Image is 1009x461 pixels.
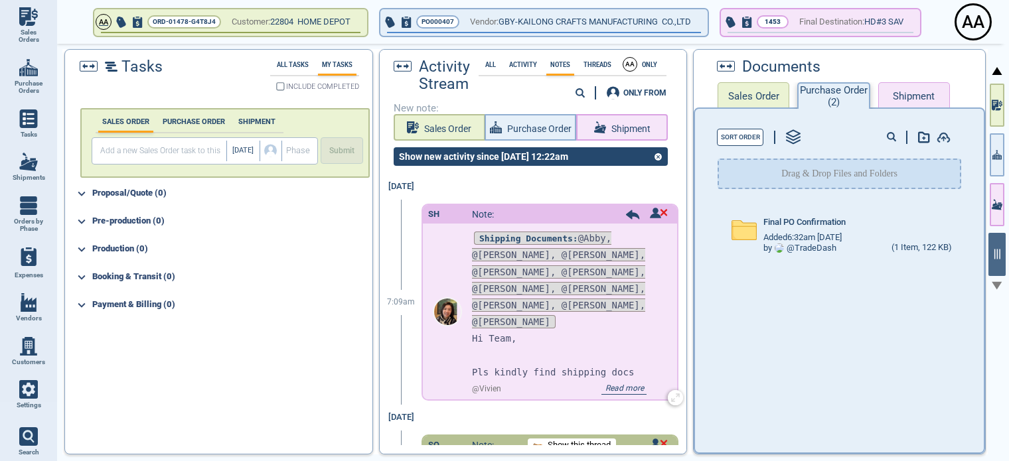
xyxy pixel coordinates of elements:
[121,58,163,76] span: Tasks
[286,84,359,90] span: INCLUDE COMPLETED
[485,114,576,141] button: Purchase Order
[775,243,784,253] img: Avatar
[472,231,645,328] span: @Abby, @[PERSON_NAME], @[PERSON_NAME], @[PERSON_NAME], @[PERSON_NAME], @[PERSON_NAME], @[PERSON_N...
[428,210,439,220] div: SH
[601,384,647,395] span: Read more
[422,15,454,29] span: PO000407
[153,15,216,29] span: ORD-01478-G4T8J4
[623,89,666,97] div: ONLY FROM
[470,15,499,30] span: Vendor:
[15,271,43,279] span: Expenses
[92,295,370,316] div: Payment & Billing (0)
[576,114,668,141] button: Shipment
[232,147,254,155] span: [DATE]
[92,267,370,288] div: Booking & Transit (0)
[499,15,691,30] span: GBY-KAILONG CRAFTS MANUFACTURING CO.,LTD
[92,183,370,204] div: Proposal/Quote (0)
[721,9,920,36] button: 1453Final Destination:HD#3 SAV
[546,61,574,68] label: Notes
[92,211,370,232] div: Pre-production (0)
[92,239,370,260] div: Production (0)
[318,61,356,68] label: My Tasks
[12,358,45,366] span: Customers
[650,438,668,449] img: unread icon
[19,337,38,356] img: menu_icon
[799,15,864,30] span: Final Destination:
[864,15,903,30] span: HD#3 SAV
[19,293,38,312] img: menu_icon
[394,103,674,114] span: New note:
[742,58,820,76] span: Documents
[21,131,37,139] span: Tasks
[533,440,544,450] img: Tiger
[718,82,789,109] button: Sales Order
[472,440,494,450] span: Note:
[472,209,494,220] span: Note:
[472,330,657,347] p: Hi Team,
[19,153,38,171] img: menu_icon
[472,364,657,397] p: Pls kindly find shipping docs enclosed from GBY for HD#3 SAV
[611,121,651,137] span: Shipment
[98,117,153,126] label: SALES ORDER
[232,15,270,30] span: Customer:
[918,131,930,143] img: add-document
[19,448,39,456] span: Search
[19,196,38,215] img: menu_icon
[394,151,574,162] div: Show new activity since [DATE] 12:22am
[763,233,842,243] span: Added 6:32am [DATE]
[16,314,42,322] span: Vendors
[548,440,611,450] span: Show this thread
[159,117,229,126] label: PURCHASE ORDER
[781,167,897,180] p: Drag & Drop Files and Folders
[650,208,668,218] img: unread icon
[13,174,45,182] span: Shipments
[505,61,541,68] label: Activity
[19,380,38,399] img: menu_icon
[105,62,117,72] img: timeline2
[580,61,615,68] label: Threads
[94,9,367,36] button: AAORD-01478-G4T8J4Customer:22804 HOME DEPOT
[19,7,38,26] img: menu_icon
[765,15,781,29] p: 1453
[17,401,41,409] span: Settings
[273,61,313,68] label: All Tasks
[286,146,310,156] span: Phase
[797,82,870,109] button: Purchase Order (2)
[937,132,951,143] img: add-document
[878,82,950,109] button: Shipment
[380,9,708,36] button: PO000407Vendor:GBY-KAILONG CRAFTS MANUFACTURING CO.,LTD
[19,109,38,128] img: menu_icon
[892,243,952,253] div: (1 Item, 122 KB)
[957,5,990,38] div: A A
[424,121,471,137] span: Sales Order
[481,61,500,68] label: All
[623,58,637,71] div: A A
[11,80,46,95] span: Purchase Orders
[11,29,46,44] span: Sales Orders
[95,141,226,161] input: Add a new Sales Order task to this project
[479,233,578,243] strong: Shipping Documents:
[96,15,111,29] div: A A
[11,218,46,233] span: Orders by Phase
[763,218,846,228] span: Final PO Confirmation
[638,61,661,68] span: ONLY
[297,17,350,27] span: HOME DEPOT
[763,243,836,253] div: by @ TradeDash
[717,129,763,146] button: Sort Order
[19,58,38,77] img: menu_icon
[234,117,279,126] label: SHIPMENT
[419,58,479,94] span: Activity Stream
[394,114,485,141] button: Sales Order
[507,121,572,137] span: Purchase Order
[428,440,439,450] div: SO
[270,15,297,30] span: 22804
[387,298,415,307] span: 7:09am
[381,405,421,430] div: [DATE]
[381,174,421,200] div: [DATE]
[472,385,501,394] span: @ Vivien
[434,298,461,325] img: Avatar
